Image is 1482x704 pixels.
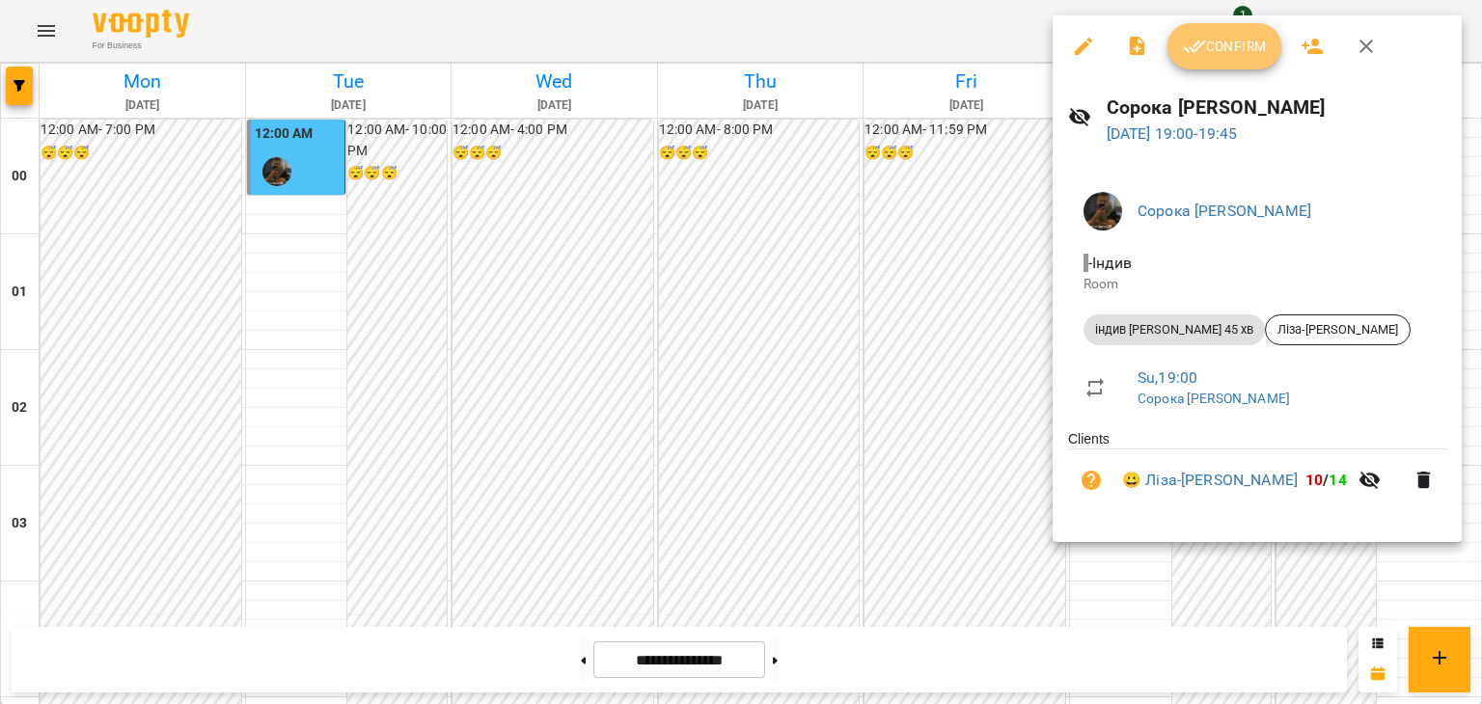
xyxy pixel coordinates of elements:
span: - Індив [1084,254,1136,272]
span: 14 [1329,471,1346,489]
span: Ліза-[PERSON_NAME] [1266,321,1410,338]
img: 38836d50468c905d322a6b1b27ef4d16.jpg [1084,192,1122,230]
button: Confirm [1167,23,1281,69]
p: Room [1084,275,1431,294]
a: Su , 19:00 [1138,368,1197,387]
a: [DATE] 19:00-19:45 [1107,124,1238,143]
div: Ліза-[PERSON_NAME] [1265,314,1411,345]
a: Сорока [PERSON_NAME] [1138,391,1290,406]
h6: Сорока [PERSON_NAME] [1107,93,1447,122]
a: Сорока [PERSON_NAME] [1138,202,1311,220]
button: Unpaid. Bill the attendance? [1068,457,1114,503]
span: Confirm [1183,35,1266,58]
span: індив [PERSON_NAME] 45 хв [1084,321,1265,338]
span: 10 [1305,471,1323,489]
ul: Clients [1068,429,1446,519]
b: / [1305,471,1347,489]
a: 😀 Ліза-[PERSON_NAME] [1122,469,1298,492]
